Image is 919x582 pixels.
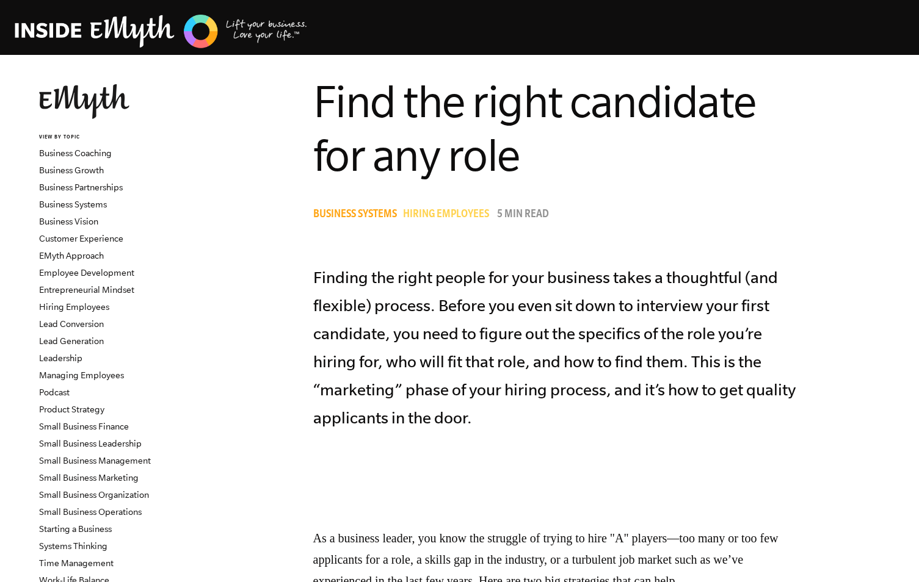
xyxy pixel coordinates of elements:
[39,404,104,414] a: Product Strategy
[39,134,186,142] h6: VIEW BY TOPIC
[15,13,308,50] img: EMyth Business Coaching
[39,507,142,517] a: Small Business Operations
[313,209,403,221] a: Business Systems
[39,182,123,192] a: Business Partnerships
[313,209,397,221] span: Business Systems
[39,558,114,568] a: Time Management
[39,234,123,243] a: Customer Experience
[39,353,82,363] a: Leadership
[497,209,549,221] p: 5 min read
[403,209,495,221] a: Hiring Employees
[39,336,104,346] a: Lead Generation
[39,165,104,175] a: Business Growth
[39,473,139,483] a: Small Business Marketing
[39,387,70,397] a: Podcast
[39,268,134,278] a: Employee Development
[39,251,104,260] a: EMyth Approach
[39,199,107,209] a: Business Systems
[39,148,112,158] a: Business Coaching
[39,302,109,312] a: Hiring Employees
[39,422,129,431] a: Small Business Finance
[39,319,104,329] a: Lead Conversion
[39,524,112,534] a: Starting a Business
[403,209,489,221] span: Hiring Employees
[39,490,149,500] a: Small Business Organization
[39,285,134,295] a: Entrepreneurial Mindset
[39,541,107,551] a: Systems Thinking
[39,439,142,448] a: Small Business Leadership
[39,370,124,380] a: Managing Employees
[39,84,129,119] img: EMyth
[313,264,802,432] p: Finding the right people for your business takes a thoughtful (and flexible) process. Before you ...
[39,217,98,226] a: Business Vision
[39,456,151,465] a: Small Business Management
[313,76,756,180] span: Find the right candidate for any role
